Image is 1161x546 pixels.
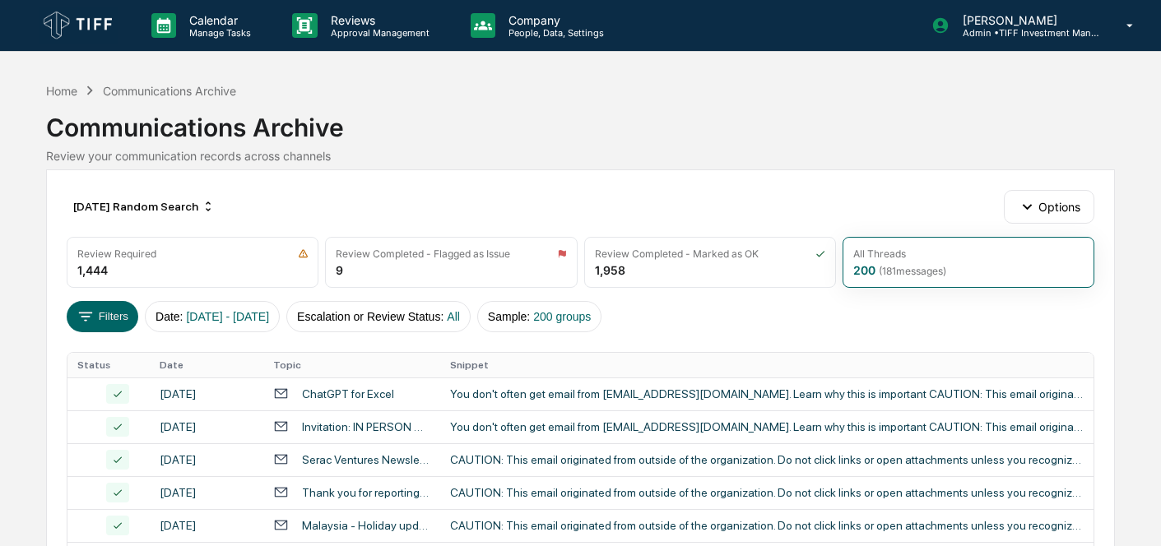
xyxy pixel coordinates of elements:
[67,193,221,220] div: [DATE] Random Search
[160,420,253,433] div: [DATE]
[450,453,1084,466] div: CAUTION: This email originated from outside of the organization. Do not click links or open attac...
[39,7,118,44] img: logo
[176,27,259,39] p: Manage Tasks
[450,486,1084,499] div: CAUTION: This email originated from outside of the organization. Do not click links or open attac...
[1108,492,1153,536] iframe: Open customer support
[46,84,77,98] div: Home
[318,13,438,27] p: Reviews
[450,519,1084,532] div: CAUTION: This email originated from outside of the organization. Do not click links or open attac...
[477,301,601,332] button: Sample:200 groups
[853,263,946,277] div: 200
[160,519,253,532] div: [DATE]
[595,263,625,277] div: 1,958
[495,13,612,27] p: Company
[440,353,1094,377] th: Snippet
[447,310,460,323] span: All
[950,13,1103,27] p: [PERSON_NAME]
[77,263,108,277] div: 1,444
[160,453,253,466] div: [DATE]
[46,99,1114,142] div: Communications Archive
[160,486,253,499] div: [DATE]
[557,248,567,259] img: icon
[336,248,510,260] div: Review Completed - Flagged as Issue
[450,420,1084,433] div: You don't often get email from [EMAIL_ADDRESS][DOMAIN_NAME]. Learn why this is important CAUTION:...
[450,387,1084,400] div: You don't often get email from [EMAIL_ADDRESS][DOMAIN_NAME]. Learn why this is important CAUTION:...
[46,149,1114,163] div: Review your communication records across channels
[298,248,309,259] img: icon
[595,248,759,260] div: Review Completed - Marked as OK
[302,387,394,400] div: ChatGPT for Excel
[302,486,430,499] div: Thank you for reporting! The reported email was spam.
[150,353,263,377] th: Date
[302,420,430,433] div: Invitation: IN PERSON MEETING | TIFF Investment Management <> a16z @ [DATE] 4:30pm - 5pm (PDT) ([...
[67,353,149,377] th: Status
[879,265,946,277] span: ( 181 messages)
[145,301,280,332] button: Date:[DATE] - [DATE]
[1004,190,1094,223] button: Options
[533,310,591,323] span: 200 groups
[176,13,259,27] p: Calendar
[318,27,438,39] p: Approval Management
[302,519,430,532] div: Malaysia - Holiday update
[815,248,825,259] img: icon
[286,301,471,332] button: Escalation or Review Status:All
[67,301,138,332] button: Filters
[302,453,430,466] div: Serac Ventures Newsletter - 2nd Quarter Update
[853,248,906,260] div: All Threads
[263,353,440,377] th: Topic
[186,310,269,323] span: [DATE] - [DATE]
[336,263,343,277] div: 9
[160,387,253,400] div: [DATE]
[77,248,156,260] div: Review Required
[103,84,236,98] div: Communications Archive
[495,27,612,39] p: People, Data, Settings
[950,27,1103,39] p: Admin • TIFF Investment Management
